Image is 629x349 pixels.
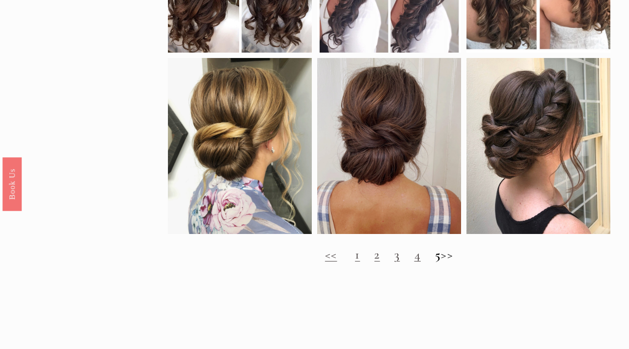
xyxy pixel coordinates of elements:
[2,157,22,211] a: Book Us
[435,247,441,262] strong: 5
[414,247,421,262] a: 4
[374,247,380,262] a: 2
[394,247,400,262] a: 3
[168,247,610,262] h2: >>
[355,247,360,262] a: 1
[325,247,337,262] a: <<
